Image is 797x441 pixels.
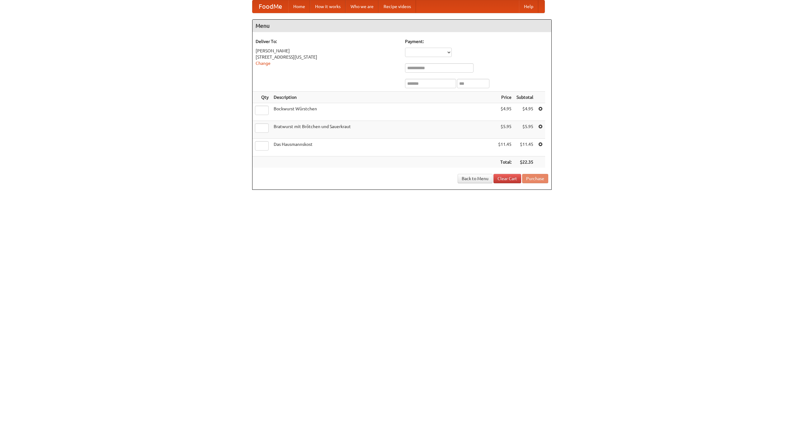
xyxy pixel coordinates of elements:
[252,92,271,103] th: Qty
[496,103,514,121] td: $4.95
[310,0,346,13] a: How it works
[252,0,288,13] a: FoodMe
[522,174,548,183] button: Purchase
[271,103,496,121] td: Bockwurst Würstchen
[405,38,548,45] h5: Payment:
[514,139,536,156] td: $11.45
[514,121,536,139] td: $5.95
[252,20,551,32] h4: Menu
[458,174,493,183] a: Back to Menu
[379,0,416,13] a: Recipe videos
[514,103,536,121] td: $4.95
[256,48,399,54] div: [PERSON_NAME]
[256,54,399,60] div: [STREET_ADDRESS][US_STATE]
[271,92,496,103] th: Description
[271,139,496,156] td: Das Hausmannskost
[496,139,514,156] td: $11.45
[256,61,271,66] a: Change
[496,92,514,103] th: Price
[496,121,514,139] td: $5.95
[496,156,514,168] th: Total:
[256,38,399,45] h5: Deliver To:
[514,156,536,168] th: $22.35
[519,0,538,13] a: Help
[346,0,379,13] a: Who we are
[271,121,496,139] td: Bratwurst mit Brötchen und Sauerkraut
[514,92,536,103] th: Subtotal
[493,174,521,183] a: Clear Cart
[288,0,310,13] a: Home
